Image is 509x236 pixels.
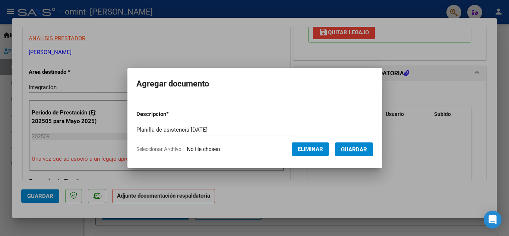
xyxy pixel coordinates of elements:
[136,77,373,91] h2: Agregar documento
[298,146,323,152] span: Eliminar
[484,211,502,229] div: Open Intercom Messenger
[292,142,329,156] button: Eliminar
[341,146,367,153] span: Guardar
[136,146,181,152] span: Seleccionar Archivo
[136,110,208,119] p: Descripcion
[335,142,373,156] button: Guardar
